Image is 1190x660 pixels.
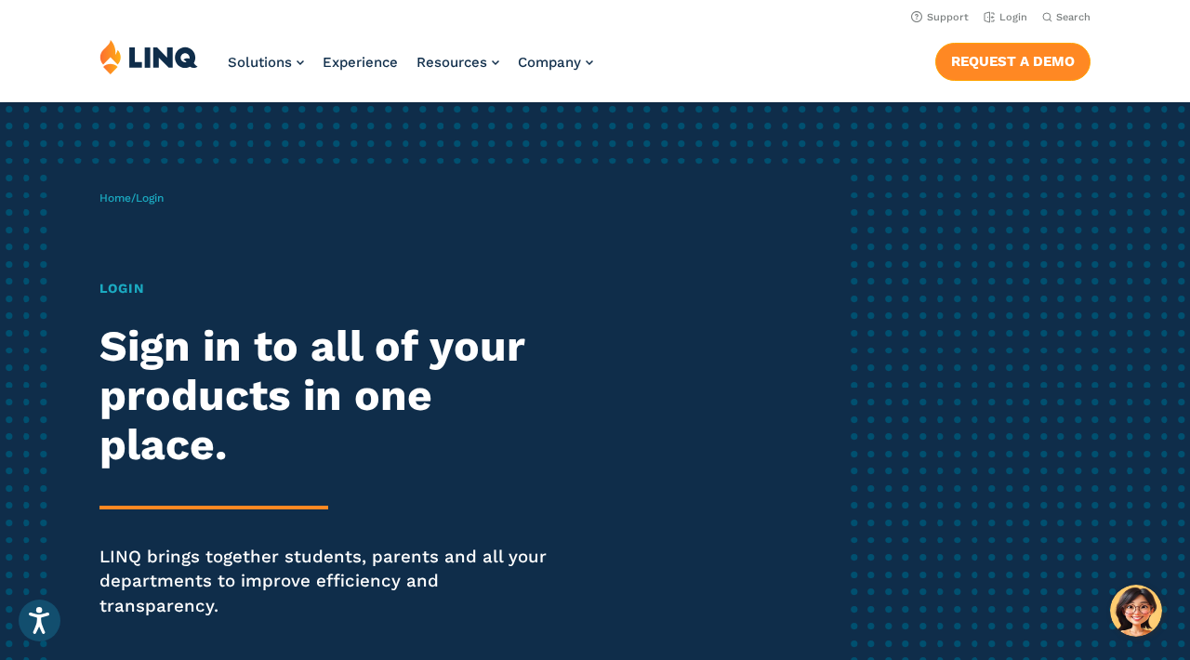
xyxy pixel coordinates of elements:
[416,54,487,71] span: Resources
[935,39,1091,80] nav: Button Navigation
[911,11,969,23] a: Support
[99,39,198,74] img: LINQ | K‑12 Software
[935,43,1091,80] a: Request a Demo
[99,279,558,298] h1: Login
[99,191,164,205] span: /
[99,545,558,619] p: LINQ brings together students, parents and all your departments to improve efficiency and transpa...
[1056,11,1091,23] span: Search
[136,191,164,205] span: Login
[984,11,1027,23] a: Login
[416,54,499,71] a: Resources
[518,54,581,71] span: Company
[228,54,292,71] span: Solutions
[99,322,558,469] h2: Sign in to all of your products in one place.
[228,54,304,71] a: Solutions
[518,54,593,71] a: Company
[323,54,398,71] a: Experience
[1110,585,1162,637] button: Hello, have a question? Let’s chat.
[228,39,593,100] nav: Primary Navigation
[1042,10,1091,24] button: Open Search Bar
[99,191,131,205] a: Home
